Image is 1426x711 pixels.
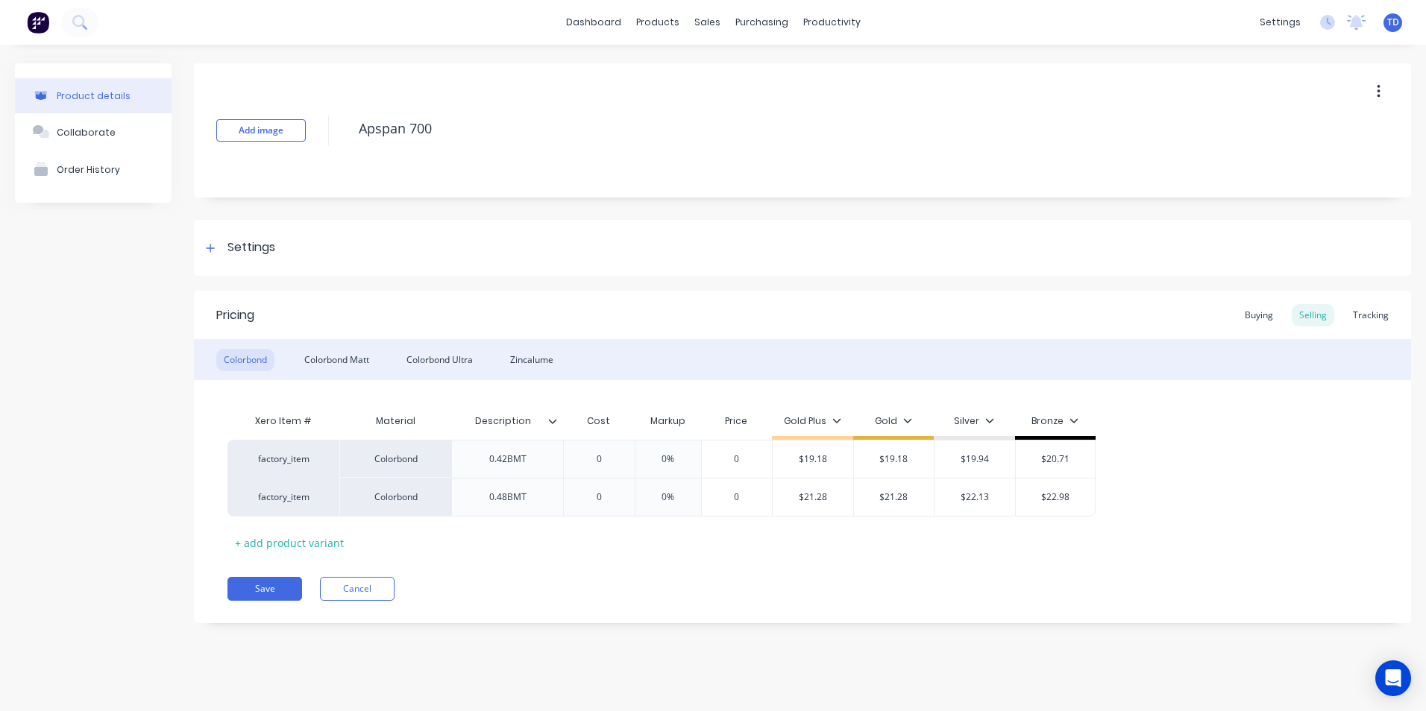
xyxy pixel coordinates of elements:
div: factory_item [242,452,324,466]
button: Product details [15,78,172,113]
div: Settings [227,238,275,257]
div: purchasing [728,11,796,34]
div: Colorbond Matt [297,349,377,371]
div: 0 [562,440,636,478]
div: factory_item [242,490,324,504]
div: Cost [563,406,635,436]
div: Colorbond Ultra [399,349,480,371]
div: Description [451,402,554,440]
div: Gold Plus [784,414,841,428]
div: Product details [57,90,131,101]
div: $21.28 [773,478,853,516]
div: 0% [631,440,706,478]
div: Colorbond [339,440,451,478]
div: 0% [631,478,706,516]
div: Colorbond [216,349,274,371]
div: Description [451,406,563,436]
div: factory_itemColorbond0.42BMT00%0$19.18$19.18$19.94$20.71 [227,440,1096,478]
button: Save [227,577,302,601]
div: $19.94 [935,440,1015,478]
div: products [629,11,687,34]
div: Silver [954,414,994,428]
div: 0.42BMT [471,449,545,469]
div: factory_itemColorbond0.48BMT00%0$21.28$21.28$22.13$22.98 [227,478,1096,516]
div: Order History [57,164,120,175]
div: $22.98 [1016,478,1096,516]
div: Buying [1237,304,1281,326]
div: Material [339,406,451,436]
textarea: Apspan 700 [351,111,1290,146]
a: dashboard [559,11,629,34]
div: Xero Item # [227,406,339,436]
img: Factory [27,11,49,34]
div: 0 [700,478,774,516]
div: Colorbond [339,478,451,516]
div: sales [687,11,728,34]
div: Open Intercom Messenger [1375,660,1411,696]
div: Bronze [1031,414,1078,428]
div: Markup [635,406,701,436]
div: productivity [796,11,868,34]
div: Selling [1292,304,1334,326]
div: $20.71 [1016,440,1096,478]
div: $19.18 [854,440,935,478]
button: Order History [15,151,172,188]
div: Tracking [1345,304,1396,326]
div: 0.48BMT [471,487,545,507]
button: Add image [216,119,306,142]
div: Pricing [216,306,254,324]
div: 0 [700,440,774,478]
div: $19.18 [773,440,853,478]
div: + add product variant [227,531,351,554]
div: settings [1252,11,1308,34]
div: Collaborate [57,127,116,138]
button: Cancel [320,577,395,601]
div: Gold [875,414,912,428]
div: 0 [562,478,636,516]
div: Price [701,406,773,436]
div: $22.13 [935,478,1015,516]
span: TD [1387,16,1399,29]
button: Collaborate [15,113,172,151]
div: Zincalume [503,349,561,371]
div: $21.28 [854,478,935,516]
